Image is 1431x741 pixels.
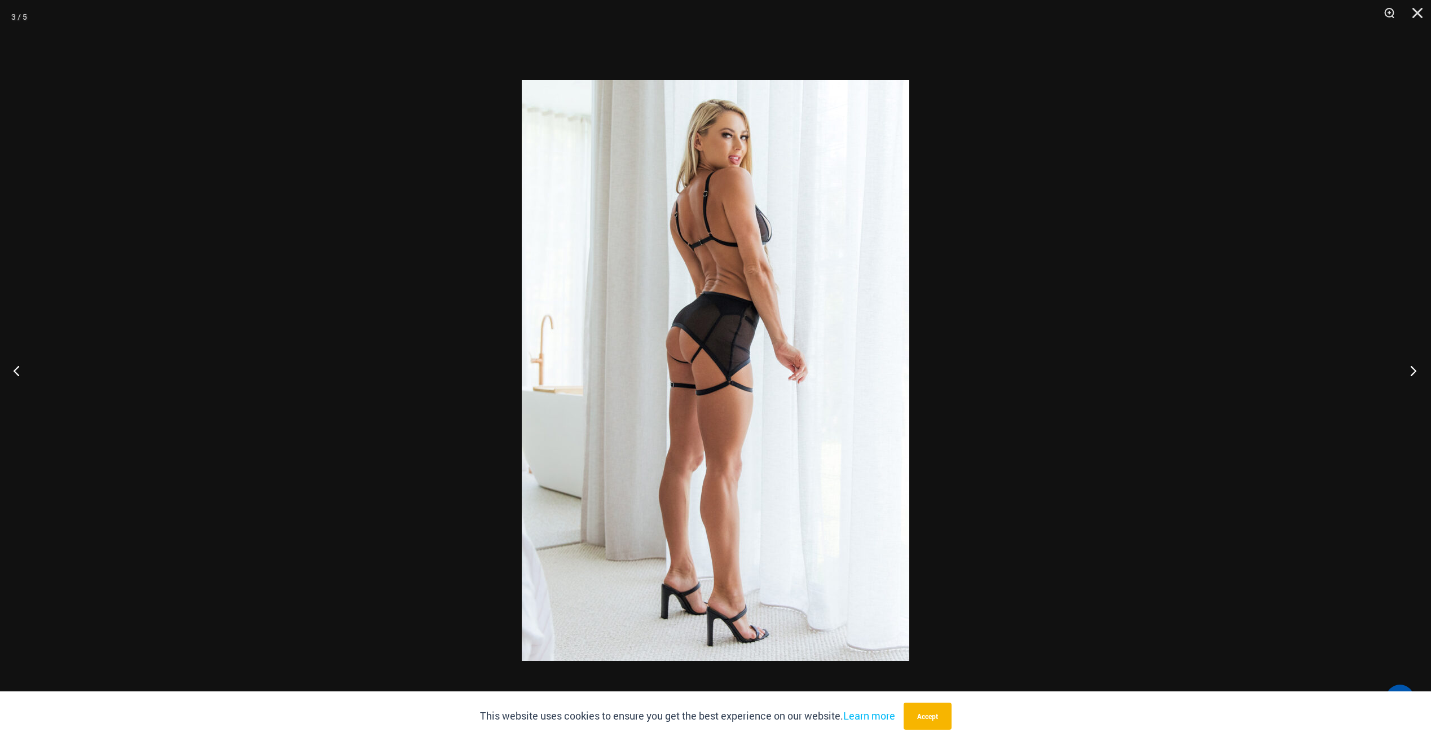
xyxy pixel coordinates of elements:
[480,708,895,725] p: This website uses cookies to ensure you get the best experience on our website.
[522,80,909,661] img: Seduction Black 1034 Bra 6034 Bottom 5019 skirt 09
[904,703,952,730] button: Accept
[843,709,895,722] a: Learn more
[11,8,27,25] div: 3 / 5
[1389,342,1431,399] button: Next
